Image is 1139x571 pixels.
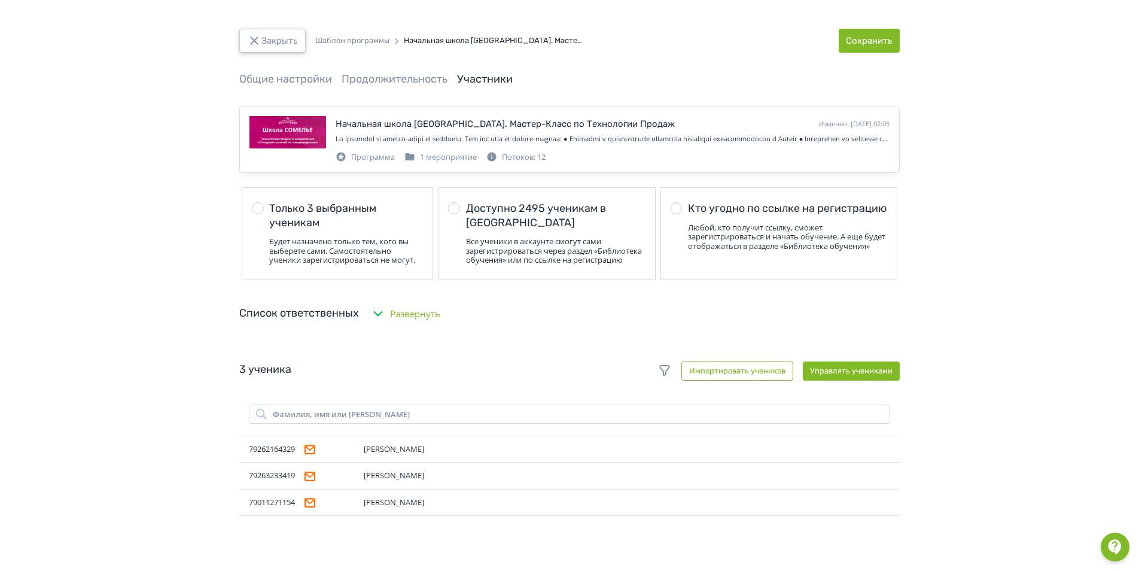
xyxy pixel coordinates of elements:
div: 1 мероприятие [404,151,477,163]
div: Пильникова Людмила [364,497,890,509]
span: Развернуть [390,307,440,321]
div: Кто угодно по ссылке на регистрацию [688,202,887,215]
span: 79262164329 [249,444,295,455]
div: Любой, кто получит ссылку, сможет зарегистрироваться и начать обучение. А еще будет отображаться ... [688,223,887,251]
button: Импортировать учеников [681,362,793,381]
div: Изменен: [DATE] 02:05 [819,119,890,129]
div: Шаблон программы [315,35,389,47]
div: Будет назначено только тем, кого вы выберете сами. Самостоятельно ученики зарегистрироваться не м... [269,237,423,265]
div: Потоков: 12 [486,151,546,163]
a: Участники [457,72,513,86]
div: Миркош Лилия [364,470,890,482]
div: Дудина Наталия [364,444,890,455]
button: Закрыть [239,29,306,53]
div: Начальная школа СОМЕЛЬЕ. Мастер-Класс по Технологии Продаж [336,117,675,131]
div: Все ученики в аккаунте смогут сами зарегистрироваться через раздел «Библиотека обучения» или по с... [466,237,645,265]
button: Сохранить [839,29,900,53]
div: Список ответственных [239,305,359,321]
div: Вы записаны на мастер-класс по продажам. Что вас ждет на мастер-классе: ● Изучение и практическая... [336,134,890,144]
button: Управлять учениками [803,362,900,381]
span: 79263233419 [249,470,295,482]
span: Начальная школа [GEOGRAPHIC_DATA]. Мастер-Класс по Технологии Продаж [404,35,583,47]
span: 79011271154 [249,497,295,509]
a: Продолжительность [342,72,447,86]
button: Развернуть [368,302,443,326]
div: Программа [336,151,395,163]
div: Доступно 2495 ученикам в [GEOGRAPHIC_DATA] [466,202,645,230]
div: 3 ученика [239,362,900,381]
div: Только 3 выбранным ученикам [269,202,423,230]
a: Общие настройки [239,72,332,86]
